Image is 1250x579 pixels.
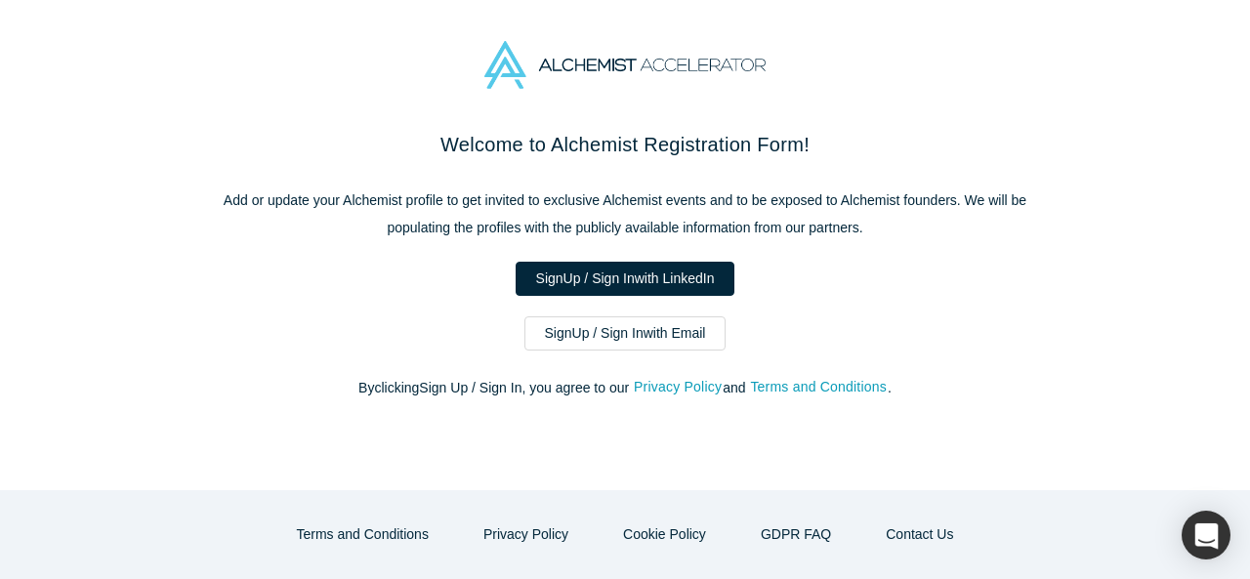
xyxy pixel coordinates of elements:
[633,376,723,398] button: Privacy Policy
[524,316,727,351] a: SignUp / Sign Inwith Email
[215,378,1035,398] p: By clicking Sign Up / Sign In , you agree to our and .
[215,130,1035,159] h2: Welcome to Alchemist Registration Form!
[215,186,1035,241] p: Add or update your Alchemist profile to get invited to exclusive Alchemist events and to be expos...
[740,517,852,552] a: GDPR FAQ
[865,517,974,552] button: Contact Us
[603,517,727,552] button: Cookie Policy
[463,517,589,552] button: Privacy Policy
[484,41,766,89] img: Alchemist Accelerator Logo
[749,376,888,398] button: Terms and Conditions
[516,262,735,296] a: SignUp / Sign Inwith LinkedIn
[276,517,449,552] button: Terms and Conditions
